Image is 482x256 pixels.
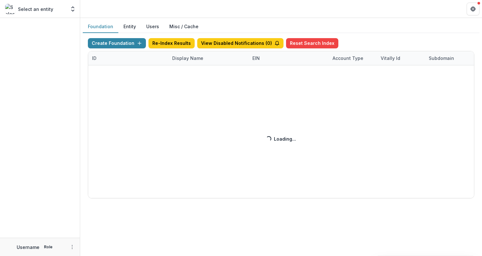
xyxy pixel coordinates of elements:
[68,3,77,15] button: Open entity switcher
[467,3,479,15] button: Get Help
[5,4,15,14] img: Select an entity
[83,21,118,33] button: Foundation
[42,244,55,250] p: Role
[68,243,76,251] button: More
[141,21,164,33] button: Users
[18,6,53,12] p: Select an entity
[164,21,204,33] button: Misc / Cache
[118,21,141,33] button: Entity
[17,244,39,251] p: Username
